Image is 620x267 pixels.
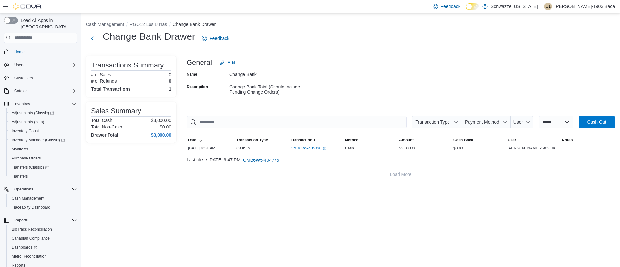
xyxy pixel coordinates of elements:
button: CMB6W5-404775 [241,154,282,167]
a: Inventory Manager (Classic) [9,136,67,144]
span: CMB6W5-404775 [243,157,279,163]
h4: Total Transactions [91,87,131,92]
span: Reports [12,216,77,224]
div: $0.00 [452,144,506,152]
input: This is a search bar. As you type, the results lower in the page will automatically filter. [187,116,407,128]
button: Notes [561,136,615,144]
button: Cash Back [452,136,506,144]
span: Method [345,138,359,143]
button: Catalog [1,87,79,96]
span: Operations [12,185,77,193]
button: Payment Method [461,116,511,128]
button: BioTrack Reconciliation [6,225,79,234]
span: Metrc Reconciliation [12,254,46,259]
span: Home [12,47,77,56]
span: Inventory Count [9,127,77,135]
img: Cova [13,3,42,10]
span: Edit [227,59,235,66]
div: [DATE] 8:51 AM [187,144,235,152]
span: $3,000.00 [399,146,416,151]
span: Inventory [12,100,77,108]
span: Canadian Compliance [12,236,50,241]
span: Transfers (Classic) [9,163,77,171]
button: User [511,116,533,128]
span: Transaction Type [236,138,268,143]
button: Inventory Count [6,127,79,136]
span: Transfers (Classic) [12,165,49,170]
a: Adjustments (beta) [9,118,47,126]
button: Customers [1,73,79,83]
span: Adjustments (Classic) [9,109,77,117]
h4: Drawer Total [91,132,118,138]
p: | [541,3,542,10]
span: Dashboards [9,243,77,251]
h3: General [187,59,212,67]
button: Next [86,32,99,45]
button: Transaction Type [235,136,289,144]
span: Adjustments (Classic) [12,110,54,116]
h3: Transactions Summary [91,61,164,69]
a: CMB6W5-405030External link [291,146,326,151]
h6: # of Refunds [91,78,117,84]
h6: Total Non-Cash [91,124,122,129]
span: Adjustments (beta) [9,118,77,126]
span: Home [14,49,25,55]
input: Dark Mode [466,3,479,10]
span: Payment Method [465,119,499,125]
button: Load More [187,168,615,181]
span: Traceabilty Dashboard [12,205,50,210]
span: Load All Apps in [GEOGRAPHIC_DATA] [18,17,77,30]
span: Amount [399,138,414,143]
a: Dashboards [6,243,79,252]
button: Home [1,47,79,56]
span: Cash Back [453,138,473,143]
button: Traceabilty Dashboard [6,203,79,212]
span: Adjustments (beta) [12,119,44,125]
span: User [513,119,523,125]
button: Inventory [1,99,79,108]
span: Inventory Manager (Classic) [9,136,77,144]
span: Manifests [9,145,77,153]
span: Cash Management [9,194,77,202]
nav: An example of EuiBreadcrumbs [86,21,615,29]
a: Adjustments (Classic) [9,109,57,117]
span: Transfers [12,174,28,179]
div: Carlos-1903 Baca [544,3,552,10]
span: Load More [390,171,412,178]
h6: Total Cash [91,118,112,123]
span: Inventory [14,101,30,107]
span: Notes [562,138,573,143]
a: Canadian Compliance [9,234,52,242]
span: Traceabilty Dashboard [9,203,77,211]
button: Transfers [6,172,79,181]
span: BioTrack Reconciliation [12,227,52,232]
h6: # of Sales [91,72,111,77]
a: Dashboards [9,243,40,251]
button: Users [12,61,27,69]
span: Dashboards [12,245,37,250]
a: Traceabilty Dashboard [9,203,53,211]
p: Cash In [236,146,250,151]
button: Edit [217,56,238,69]
p: [PERSON_NAME]-1903 Baca [554,3,615,10]
button: Users [1,60,79,69]
span: Metrc Reconciliation [9,252,77,260]
h3: Sales Summary [91,107,141,115]
button: Transaction Type [412,116,461,128]
a: Cash Management [9,194,47,202]
button: Adjustments (beta) [6,118,79,127]
a: Inventory Manager (Classic) [6,136,79,145]
span: Users [14,62,24,67]
span: Users [12,61,77,69]
span: Customers [12,74,77,82]
button: Operations [1,185,79,194]
span: Feedback [440,3,460,10]
button: Operations [12,185,36,193]
span: Purchase Orders [12,156,41,161]
p: 0 [169,78,171,84]
span: Feedback [210,35,229,42]
button: Cash Management [86,22,124,27]
button: Cash Management [6,194,79,203]
h1: Change Bank Drawer [103,30,195,43]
